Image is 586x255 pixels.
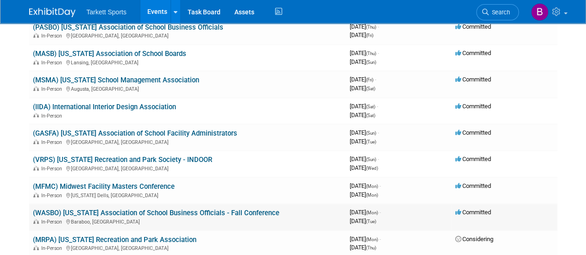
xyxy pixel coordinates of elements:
[455,129,491,136] span: Committed
[350,129,379,136] span: [DATE]
[33,155,212,164] a: (VRPS) [US_STATE] Recreation and Park Society - INDOOR
[455,209,491,216] span: Committed
[375,76,376,83] span: -
[33,76,199,84] a: (MSMA) [US_STATE] School Management Association
[366,25,376,30] span: (Thu)
[366,86,375,91] span: (Sat)
[378,23,379,30] span: -
[366,166,378,171] span: (Wed)
[33,33,39,37] img: In-Person Event
[41,219,65,225] span: In-Person
[350,244,376,251] span: [DATE]
[366,157,376,162] span: (Sun)
[33,219,39,224] img: In-Person Event
[33,193,39,197] img: In-Person Event
[366,77,373,82] span: (Fri)
[379,236,381,243] span: -
[41,166,65,172] span: In-Person
[350,103,378,110] span: [DATE]
[531,3,548,21] img: Blake Centers
[33,50,186,58] a: (MASB) [US_STATE] Association of School Boards
[350,164,378,171] span: [DATE]
[41,33,65,39] span: In-Person
[378,129,379,136] span: -
[379,182,381,189] span: -
[33,182,175,191] a: (MFMC) Midwest Facility Masters Conference
[350,112,375,118] span: [DATE]
[33,209,279,217] a: (WASBO) [US_STATE] Association of School Business Officials - Fall Conference
[33,245,39,250] img: In-Person Event
[41,139,65,145] span: In-Person
[379,209,381,216] span: -
[476,4,519,20] a: Search
[350,191,378,198] span: [DATE]
[41,113,65,119] span: In-Person
[366,245,376,250] span: (Thu)
[366,219,376,224] span: (Tue)
[33,86,39,91] img: In-Person Event
[33,103,176,111] a: (IIDA) International Interior Design Association
[33,23,223,31] a: (PASBO) [US_STATE] Association of School Business Officials
[350,58,376,65] span: [DATE]
[350,182,381,189] span: [DATE]
[33,113,39,118] img: In-Person Event
[33,139,39,144] img: In-Person Event
[366,184,378,189] span: (Mon)
[350,236,381,243] span: [DATE]
[366,131,376,136] span: (Sun)
[33,244,342,251] div: [GEOGRAPHIC_DATA], [GEOGRAPHIC_DATA]
[33,138,342,145] div: [GEOGRAPHIC_DATA], [GEOGRAPHIC_DATA]
[350,138,376,145] span: [DATE]
[350,23,379,30] span: [DATE]
[41,245,65,251] span: In-Person
[489,9,510,16] span: Search
[350,218,376,224] span: [DATE]
[33,236,196,244] a: (MRPA) [US_STATE] Recreation and Park Association
[33,218,342,225] div: Baraboo, [GEOGRAPHIC_DATA]
[366,51,376,56] span: (Thu)
[366,193,378,198] span: (Mon)
[455,50,491,56] span: Committed
[366,237,378,242] span: (Mon)
[350,155,379,162] span: [DATE]
[41,60,65,66] span: In-Person
[366,33,373,38] span: (Fri)
[366,210,378,215] span: (Mon)
[455,236,493,243] span: Considering
[455,23,491,30] span: Committed
[350,209,381,216] span: [DATE]
[33,166,39,170] img: In-Person Event
[455,155,491,162] span: Committed
[378,50,379,56] span: -
[378,155,379,162] span: -
[350,31,373,38] span: [DATE]
[41,193,65,199] span: In-Person
[33,164,342,172] div: [GEOGRAPHIC_DATA], [GEOGRAPHIC_DATA]
[366,113,375,118] span: (Sat)
[33,85,342,92] div: Augusta, [GEOGRAPHIC_DATA]
[455,103,491,110] span: Committed
[29,8,76,17] img: ExhibitDay
[33,60,39,64] img: In-Person Event
[33,129,237,137] a: (GASFA) [US_STATE] Association of School Facility Administrators
[455,182,491,189] span: Committed
[455,76,491,83] span: Committed
[350,50,379,56] span: [DATE]
[377,103,378,110] span: -
[350,85,375,92] span: [DATE]
[350,76,376,83] span: [DATE]
[41,86,65,92] span: In-Person
[33,31,342,39] div: [GEOGRAPHIC_DATA], [GEOGRAPHIC_DATA]
[366,139,376,144] span: (Tue)
[366,104,375,109] span: (Sat)
[33,191,342,199] div: [US_STATE] Dells, [GEOGRAPHIC_DATA]
[87,8,126,16] span: Tarkett Sports
[33,58,342,66] div: Lansing, [GEOGRAPHIC_DATA]
[366,60,376,65] span: (Sun)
